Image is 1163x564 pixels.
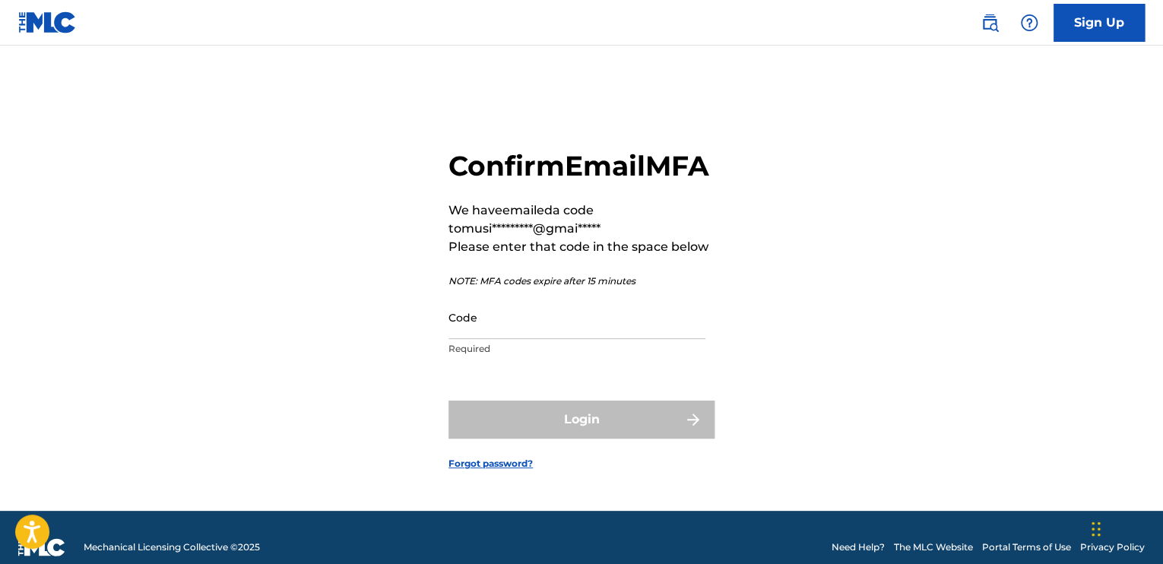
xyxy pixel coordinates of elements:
[18,538,65,556] img: logo
[894,540,973,554] a: The MLC Website
[448,149,715,183] h2: Confirm Email MFA
[448,342,705,356] p: Required
[974,8,1005,38] a: Public Search
[448,457,533,471] a: Forgot password?
[448,238,715,256] p: Please enter that code in the space below
[1092,506,1101,552] div: Drag
[18,11,77,33] img: MLC Logo
[981,14,999,32] img: search
[448,274,715,288] p: NOTE: MFA codes expire after 15 minutes
[832,540,885,554] a: Need Help?
[1054,4,1145,42] a: Sign Up
[1087,491,1163,564] iframe: Chat Widget
[84,540,260,554] span: Mechanical Licensing Collective © 2025
[1014,8,1044,38] div: Help
[1080,540,1145,554] a: Privacy Policy
[1020,14,1038,32] img: help
[982,540,1071,554] a: Portal Terms of Use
